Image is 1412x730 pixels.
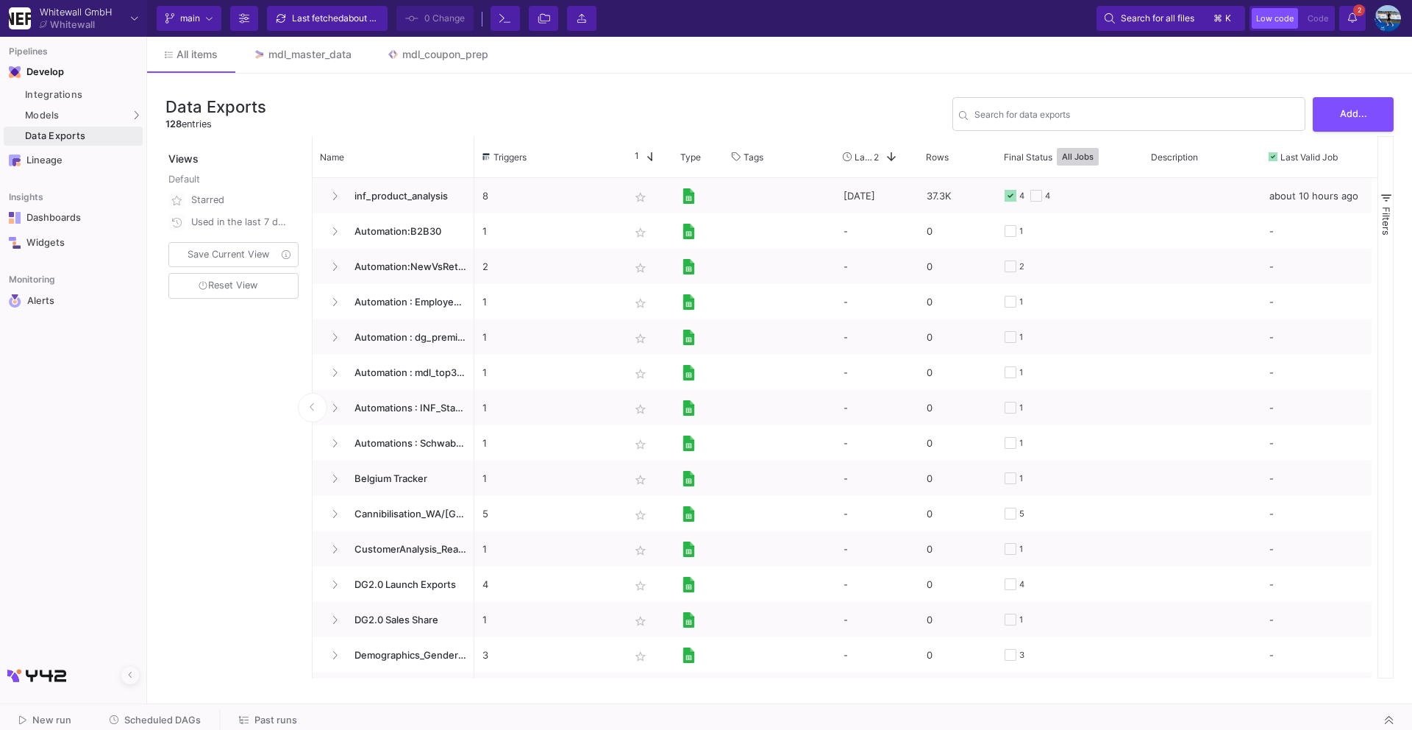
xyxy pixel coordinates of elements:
[482,497,613,531] p: 5
[919,425,996,461] div: 0
[926,152,949,163] span: Rows
[632,471,649,489] mat-icon: star_border
[268,49,352,60] div: mdl_master_data
[919,602,996,637] div: 0
[1303,8,1333,29] button: Code
[1045,179,1050,213] div: 4
[919,496,996,531] div: 0
[474,355,1372,390] div: Press SPACE to select this row.
[1313,97,1394,132] button: Add...
[387,49,399,61] img: Tab icon
[680,152,701,163] span: Type
[4,85,143,104] a: Integrations
[1339,6,1366,31] button: 2
[9,66,21,78] img: Navigation icon
[346,638,466,673] span: Demographics_Gender_data
[32,715,71,726] span: New run
[4,206,143,230] a: Navigation iconDashboards
[25,110,60,121] span: Models
[874,152,879,163] span: 2
[313,673,474,708] div: Press SPACE to select this row.
[681,365,696,380] img: [Legacy] Google Sheets
[165,117,266,131] div: entries
[1019,285,1023,319] div: 1
[835,355,919,390] div: -
[9,237,21,249] img: Navigation icon
[919,673,996,708] div: 0
[474,178,1372,213] div: Press SPACE to select this row.
[346,285,466,319] span: Automation : Employee Discount Code
[346,532,466,567] span: CustomerAnalysis_RealTimeTracker
[165,97,266,116] h3: Data Exports
[313,319,474,355] div: Press SPACE to select this row.
[313,355,474,390] div: Press SPACE to select this row.
[313,284,474,319] div: Press SPACE to select this row.
[474,284,1372,319] div: Press SPACE to select this row.
[482,179,613,213] p: 8
[199,280,257,291] span: Reset View
[632,330,649,347] mat-icon: star_border
[346,179,466,213] span: inf_product_analysis
[632,612,649,630] mat-icon: star_border
[681,542,696,557] img: [Legacy] Google Sheets
[919,249,996,284] div: 0
[346,320,466,355] span: Automation : dg_premium-reds
[835,496,919,531] div: -
[632,294,649,312] mat-icon: star_border
[313,425,474,461] div: Press SPACE to select this row.
[835,425,919,461] div: -
[474,567,1372,602] div: Press SPACE to select this row.
[25,130,139,142] div: Data Exports
[1261,531,1372,567] div: -
[1261,461,1372,496] div: -
[835,567,919,602] div: -
[1057,148,1099,166] button: All Jobs
[26,155,122,166] div: Lineage
[1225,10,1231,27] span: k
[40,7,112,17] div: Whitewall GmbH
[9,212,21,224] img: Navigation icon
[835,673,919,708] div: -
[191,189,290,211] div: Starred
[1019,179,1024,213] div: 4
[835,602,919,637] div: -
[168,172,302,189] div: Default
[346,567,466,602] span: DG2.0 Launch Exports
[482,214,613,249] p: 1
[165,136,304,166] div: Views
[1019,603,1023,637] div: 1
[632,648,649,665] mat-icon: star_border
[26,66,49,78] div: Develop
[176,49,218,60] span: All items
[1151,152,1198,163] span: Description
[346,214,466,249] span: Automation:B2B30
[474,496,1372,531] div: Press SPACE to select this row.
[1256,13,1294,24] span: Low code
[835,178,919,213] div: [DATE]
[320,152,344,163] span: Name
[1019,638,1024,673] div: 3
[1353,4,1365,16] span: 2
[493,152,527,163] span: Triggers
[313,213,474,249] div: Press SPACE to select this row.
[681,294,696,310] img: [Legacy] Google Sheets
[402,49,488,60] div: mdl_coupon_prep
[632,224,649,241] mat-icon: star_border
[343,13,418,24] span: about 4 hours ago
[1121,7,1194,29] span: Search for all files
[632,577,649,595] mat-icon: star_border
[919,355,996,390] div: 0
[919,637,996,673] div: 0
[1261,567,1372,602] div: -
[346,603,466,637] span: DG2.0 Sales Share
[1261,673,1372,708] div: -
[27,294,123,308] div: Alerts
[1280,152,1338,163] span: Last Valid Job
[744,152,763,163] span: Tags
[313,531,474,567] div: Press SPACE to select this row.
[1261,213,1372,249] div: -
[474,602,1372,637] div: Press SPACE to select this row.
[919,213,996,249] div: 0
[482,603,613,637] p: 1
[482,673,613,708] p: 1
